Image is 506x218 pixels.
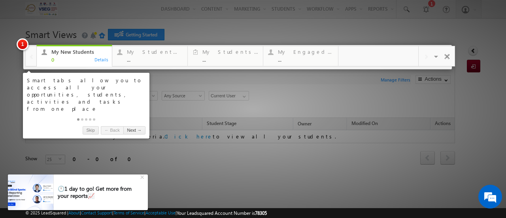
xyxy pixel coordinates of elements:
[127,49,183,55] div: My Student with Pending Tasks
[8,174,53,210] img: pictures
[83,126,99,135] a: Skip
[145,210,176,215] a: Acceptable Use
[113,210,144,215] a: Terms of Service
[25,209,267,217] span: © 2025 LeadSquared | | | | |
[263,46,338,66] a: My Engaged Student...
[255,210,267,216] span: 78305
[278,57,334,63] div: ...
[68,210,80,215] a: About
[202,57,259,63] div: ...
[112,46,188,66] a: My Student with Pending Tasks...
[187,46,263,66] a: My Students with Overdue Tasks...
[101,126,123,135] a: ← Back
[138,172,148,181] div: +
[123,126,145,135] a: Next →
[177,210,267,216] span: Your Leadsquared Account Number is
[81,210,112,215] a: Contact Support
[94,56,109,63] div: Details
[51,49,108,55] div: My New Students
[127,57,183,63] div: ...
[51,57,108,63] div: 0
[278,49,334,55] div: My Engaged Student
[17,38,28,50] span: 1
[202,49,259,55] div: My Students with Overdue Tasks
[27,77,145,112] div: Smart tabs allow you to access all your opportunities, students, activities and tasks from one place
[36,45,112,67] a: My New Students0Details
[58,185,139,199] div: 🕛1 day to go! Get more from your reports📈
